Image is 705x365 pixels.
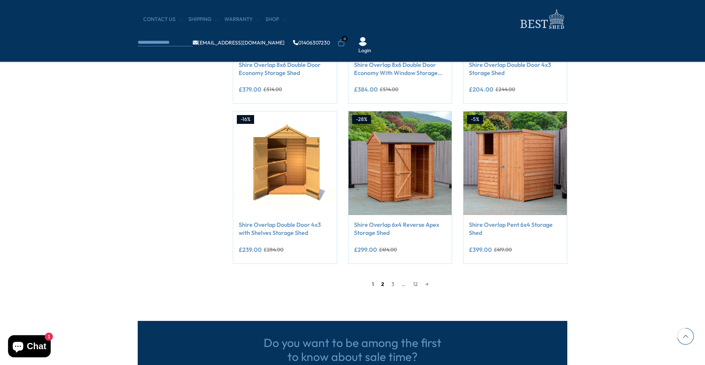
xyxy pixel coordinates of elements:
[379,247,397,252] del: £414.00
[348,111,452,215] img: Shire Overlap 6x4 Reverse Apex Storage Shed - Best Shed
[494,247,512,252] del: £419.00
[341,36,348,42] span: 0
[239,247,262,253] ins: £239.00
[377,279,388,290] a: 2
[264,247,283,252] del: £284.00
[398,279,409,290] span: …
[469,61,561,77] a: Shire Overlap Double Door 4x3 Storage Shed
[463,111,567,215] img: Shire Overlap Pent 6x4 Storage Shed - Best Shed
[239,221,331,237] a: Shire Overlap Double Door 4x3 with Shelves Storage Shed
[6,335,53,359] inbox-online-store-chat: Shopify online store chat
[239,86,261,92] ins: £379.00
[143,16,183,23] a: CONTACT US
[469,221,561,237] a: Shire Overlap Pent 6x4 Storage Shed
[469,86,493,92] ins: £204.00
[388,279,398,290] a: 3
[337,39,345,47] a: 0
[239,61,331,77] a: Shire Overlap 8x6 Double Door Economy Storage Shed
[380,87,398,92] del: £514.00
[422,279,432,290] a: →
[409,279,422,290] a: 12
[261,336,444,364] h3: Do you want to be among the first to know about sale time?
[467,115,483,124] div: -5%
[354,86,378,92] ins: £384.00
[368,279,377,290] span: 1
[354,221,446,237] a: Shire Overlap 6x4 Reverse Apex Storage Shed
[352,115,371,124] div: -28%
[263,87,282,92] del: £514.00
[233,111,337,215] img: Shire Overlap Double Door 4x3 with Shelves Storage Shed - Best Shed
[495,87,515,92] del: £244.00
[469,247,492,253] ins: £399.00
[237,115,254,124] div: -16%
[358,37,367,46] img: User Icon
[516,7,567,31] img: logo
[354,247,377,253] ins: £299.00
[265,16,286,23] a: Shop
[193,40,285,45] a: [EMAIL_ADDRESS][DOMAIN_NAME]
[354,61,446,77] a: Shire Overlap 8x6 Double Door Economy With Window Storage Shed
[188,16,219,23] a: Shipping
[293,40,330,45] a: 01406307230
[358,47,371,54] a: Login
[224,16,260,23] a: Warranty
